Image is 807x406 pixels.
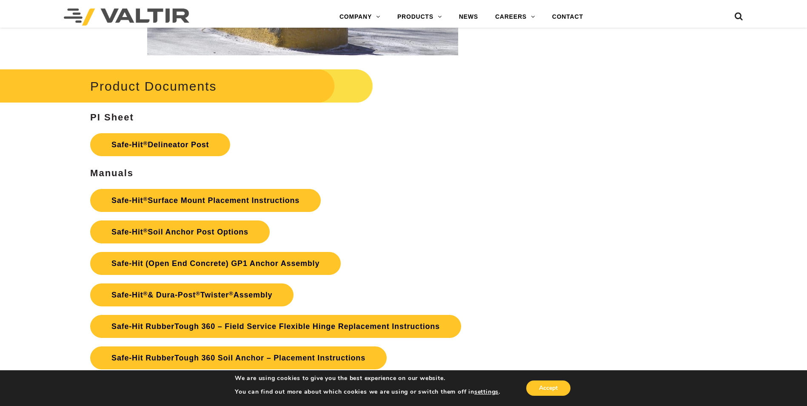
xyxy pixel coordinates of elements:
a: Safe-Hit RubberTough 360 – Field Service Flexible Hinge Replacement Instructions [90,315,461,338]
a: COMPANY [331,9,389,26]
sup: ® [196,290,200,297]
img: Valtir [64,9,189,26]
a: CONTACT [544,9,592,26]
sup: ® [143,196,148,202]
a: Safe-Hit RubberTough 360 Soil Anchor – Placement Instructions [90,346,387,369]
button: Accept [526,380,570,396]
sup: ® [229,290,234,297]
a: NEWS [451,9,487,26]
p: We are using cookies to give you the best experience on our website. [235,375,500,382]
a: PRODUCTS [389,9,451,26]
p: You can find out more about which cookies we are using or switch them off in . [235,388,500,396]
sup: ® [143,140,148,146]
sup: ® [143,227,148,234]
a: Safe-Hit®& Dura-Post®Twister®Assembly [90,283,294,306]
a: Safe-Hit®Surface Mount Placement Instructions [90,189,321,212]
a: Safe-Hit®Soil Anchor Post Options [90,220,270,243]
strong: PI Sheet [90,112,134,123]
a: Safe-Hit (Open End Concrete) GP1 Anchor Assembly [90,252,341,275]
sup: ® [143,290,148,297]
a: Safe-Hit®Delineator Post [90,133,230,156]
button: settings [474,388,499,396]
strong: Manuals [90,168,134,178]
a: CAREERS [487,9,544,26]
